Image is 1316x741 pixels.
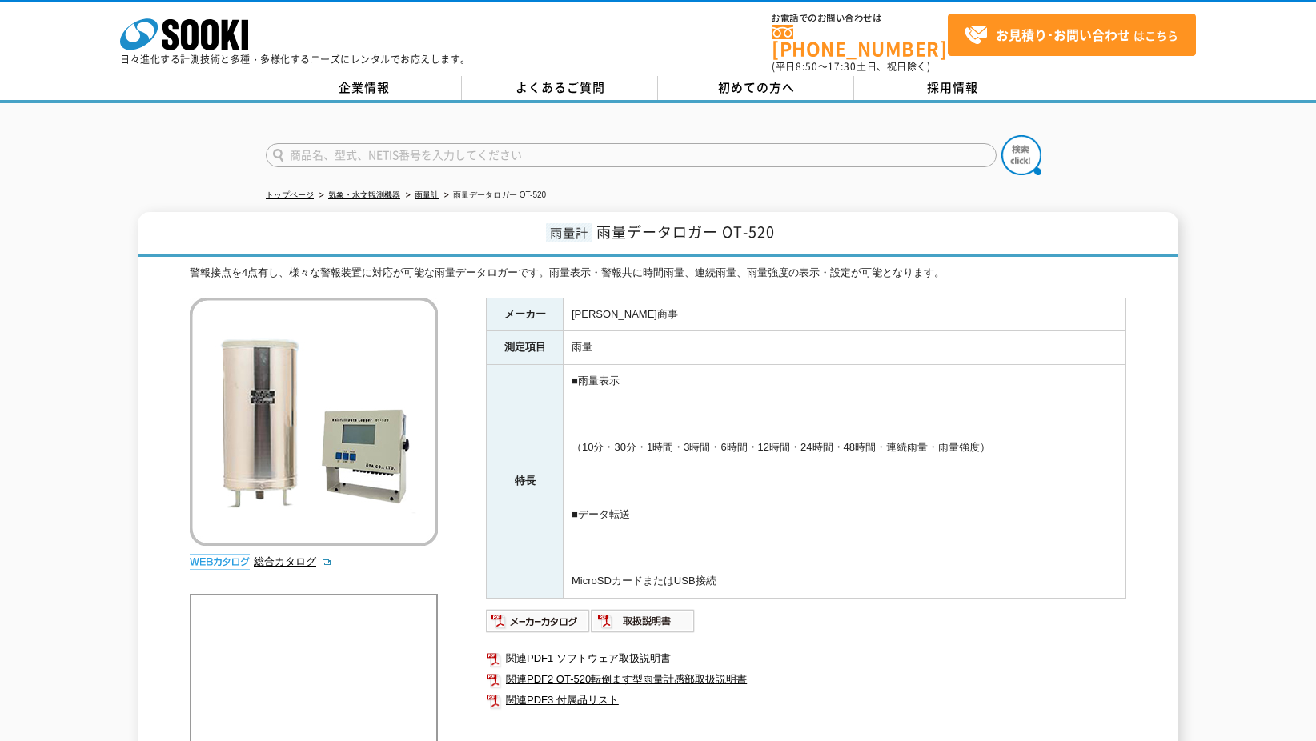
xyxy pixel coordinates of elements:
a: 雨量計 [415,190,439,199]
a: よくあるご質問 [462,76,658,100]
li: 雨量データロガー OT-520 [441,187,546,204]
img: btn_search.png [1001,135,1041,175]
a: [PHONE_NUMBER] [772,25,948,58]
td: 雨量 [564,331,1126,365]
th: 測定項目 [487,331,564,365]
img: webカタログ [190,554,250,570]
a: 関連PDF2 OT-520転倒ます型雨量計感部取扱説明書 [486,669,1126,690]
p: 日々進化する計測技術と多種・多様化するニーズにレンタルでお応えします。 [120,54,471,64]
a: 関連PDF1 ソフトウェア取扱説明書 [486,648,1126,669]
img: メーカーカタログ [486,608,591,634]
a: 気象・水文観測機器 [328,190,400,199]
span: お電話でのお問い合わせは [772,14,948,23]
td: ■雨量表示 （10分・30分・1時間・3時間・6時間・12時間・24時間・48時間・連続雨量・雨量強度） ■データ転送 MicroSDカードまたはUSB接続 [564,365,1126,598]
span: 初めての方へ [718,78,795,96]
a: 初めての方へ [658,76,854,100]
a: 採用情報 [854,76,1050,100]
span: 17:30 [828,59,857,74]
th: メーカー [487,298,564,331]
a: メーカーカタログ [486,619,591,631]
span: 雨量データロガー OT-520 [596,221,775,242]
img: 雨量データロガー OT-520 [190,298,438,546]
span: はこちら [964,23,1178,47]
td: [PERSON_NAME]商事 [564,298,1126,331]
a: トップページ [266,190,314,199]
span: 8:50 [796,59,818,74]
a: 取扱説明書 [591,619,696,631]
strong: お見積り･お問い合わせ [996,25,1130,44]
input: 商品名、型式、NETIS番号を入力してください [266,143,997,167]
span: (平日 ～ 土日、祝日除く) [772,59,930,74]
a: 総合カタログ [254,555,332,567]
a: 企業情報 [266,76,462,100]
span: 雨量計 [546,223,592,242]
img: 取扱説明書 [591,608,696,634]
th: 特長 [487,365,564,598]
a: お見積り･お問い合わせはこちら [948,14,1196,56]
div: 警報接点を4点有し、様々な警報装置に対応が可能な雨量データロガーです。雨量表示・警報共に時間雨量、連続雨量、雨量強度の表示・設定が可能となります。 [190,265,1126,282]
a: 関連PDF3 付属品リスト [486,690,1126,711]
